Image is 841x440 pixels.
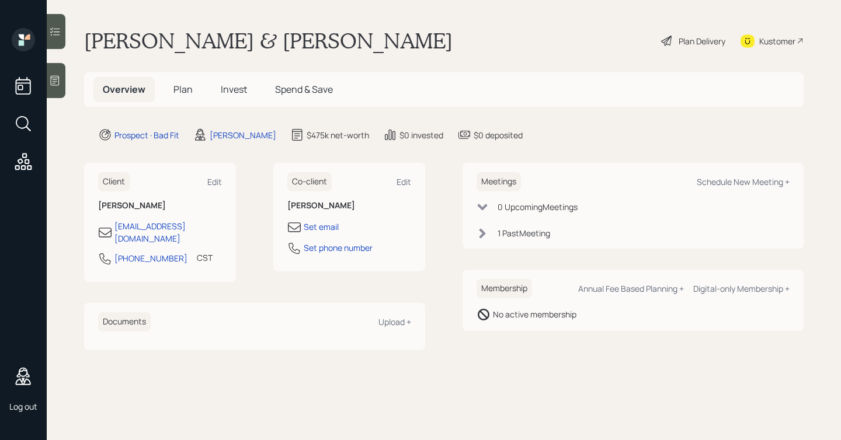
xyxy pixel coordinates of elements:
div: Log out [9,401,37,412]
h6: [PERSON_NAME] [98,201,222,211]
div: Set email [304,221,339,233]
h6: Documents [98,312,151,331]
span: Spend & Save [275,83,333,96]
h6: Meetings [477,172,521,191]
h6: Client [98,172,130,191]
div: [EMAIL_ADDRESS][DOMAIN_NAME] [114,220,222,245]
div: Set phone number [304,242,373,254]
h6: [PERSON_NAME] [287,201,411,211]
h1: [PERSON_NAME] & [PERSON_NAME] [84,28,453,54]
div: $0 deposited [474,129,523,141]
div: Schedule New Meeting + [697,176,790,187]
div: Upload + [378,316,411,327]
div: Edit [207,176,222,187]
div: No active membership [493,308,576,320]
div: 1 Past Meeting [498,227,550,239]
div: Annual Fee Based Planning + [578,283,684,294]
span: Plan [173,83,193,96]
div: Edit [397,176,411,187]
span: Invest [221,83,247,96]
h6: Membership [477,279,532,298]
span: Overview [103,83,145,96]
h6: Co-client [287,172,332,191]
div: Prospect · Bad Fit [114,129,179,141]
div: Kustomer [759,35,795,47]
div: [PHONE_NUMBER] [114,252,187,264]
div: CST [197,252,213,264]
div: Plan Delivery [679,35,725,47]
div: Digital-only Membership + [693,283,790,294]
div: $475k net-worth [307,129,369,141]
div: 0 Upcoming Meeting s [498,201,578,213]
div: [PERSON_NAME] [210,129,276,141]
div: $0 invested [399,129,443,141]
